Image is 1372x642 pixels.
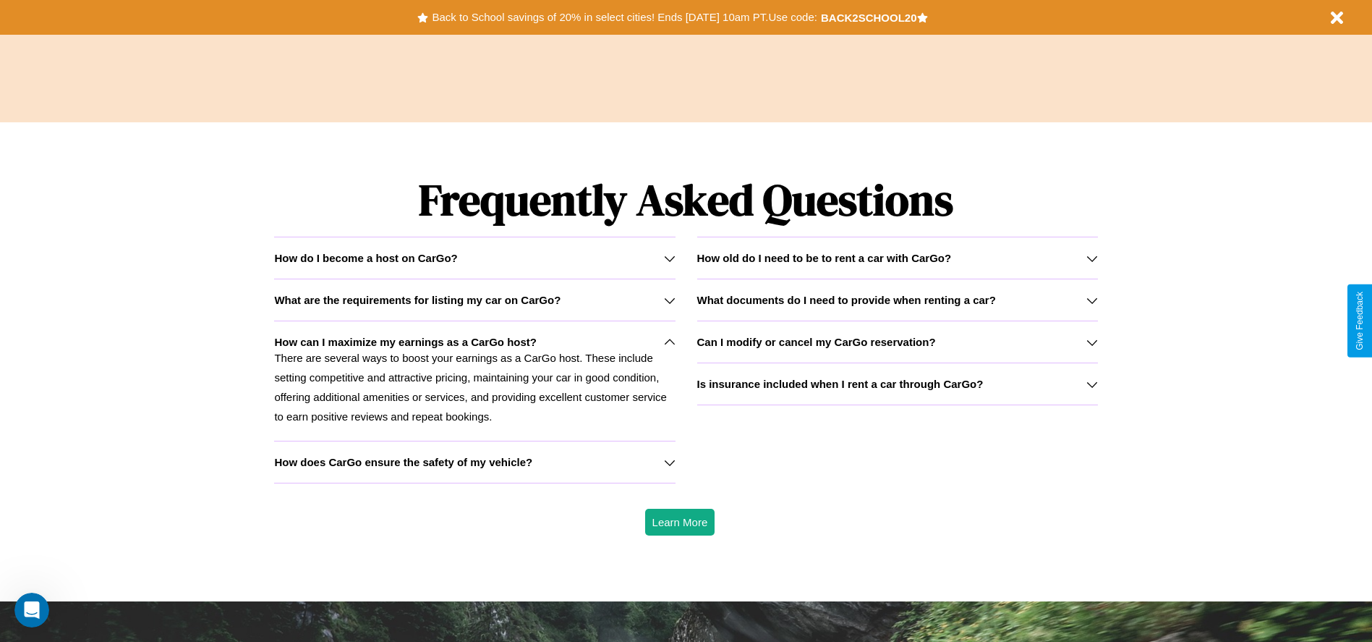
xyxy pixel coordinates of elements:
button: Back to School savings of 20% in select cities! Ends [DATE] 10am PT.Use code: [428,7,820,28]
h3: What are the requirements for listing my car on CarGo? [274,294,561,306]
div: Give Feedback [1355,292,1365,350]
h3: Is insurance included when I rent a car through CarGo? [697,378,984,390]
h3: Can I modify or cancel my CarGo reservation? [697,336,936,348]
h3: What documents do I need to provide when renting a car? [697,294,996,306]
h3: How can I maximize my earnings as a CarGo host? [274,336,537,348]
button: Learn More [645,509,715,536]
h3: How does CarGo ensure the safety of my vehicle? [274,456,532,468]
iframe: Intercom live chat [14,593,49,628]
h3: How old do I need to be to rent a car with CarGo? [697,252,952,264]
p: There are several ways to boost your earnings as a CarGo host. These include setting competitive ... [274,348,675,426]
h3: How do I become a host on CarGo? [274,252,457,264]
b: BACK2SCHOOL20 [821,12,917,24]
h1: Frequently Asked Questions [274,163,1097,237]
